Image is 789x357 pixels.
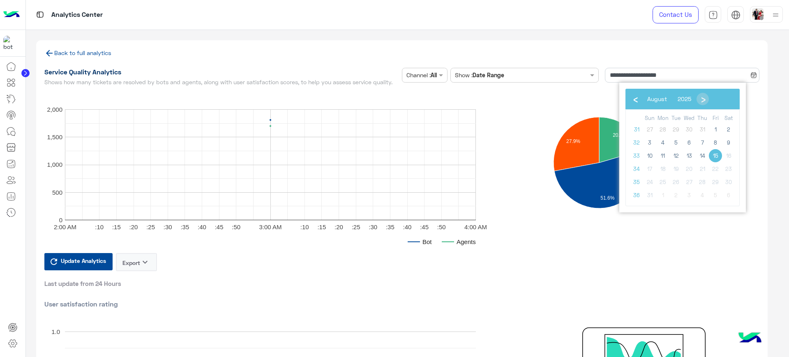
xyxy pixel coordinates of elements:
[163,223,172,230] text: :30
[669,123,683,136] span: 29
[731,10,741,20] img: tab
[705,6,721,23] a: tab
[630,93,642,105] button: ‹
[198,223,206,230] text: :40
[630,136,643,149] span: 32
[709,149,722,162] span: 15
[697,93,709,105] button: ›
[619,83,746,212] bs-daterangepicker-container: calendar
[722,114,735,123] th: weekday
[457,238,476,245] text: Agents
[683,149,696,162] span: 13
[3,36,18,51] img: 1403182699927242
[653,6,699,23] a: Contact Us
[630,189,643,202] span: 36
[140,257,150,267] i: keyboard_arrow_down
[683,123,696,136] span: 30
[35,9,45,20] img: tab
[437,223,445,230] text: :50
[232,223,240,230] text: :50
[369,223,377,230] text: :30
[47,134,62,140] text: 1,500
[696,114,709,123] th: weekday
[672,93,697,105] button: 2025
[752,8,764,20] img: userImage
[629,92,641,105] span: ‹
[44,49,111,56] a: Back to full analytics
[709,136,722,149] span: 8
[44,68,399,76] h1: Service Quality Analytics
[678,95,691,102] span: 2025
[669,114,683,123] th: weekday
[656,123,669,136] span: 28
[44,300,759,308] h2: User satisfaction rating
[709,114,722,123] th: weekday
[601,195,615,200] text: 51.6%
[95,223,104,230] text: :10
[59,216,62,223] text: 0
[656,136,669,149] span: 4
[630,123,643,136] span: 31
[59,255,108,266] span: Update Analytics
[696,123,709,136] span: 31
[566,138,580,144] text: 27.9%
[180,223,189,230] text: :35
[259,223,281,230] text: 3:00 AM
[44,79,399,85] h5: Shows how many tickets are resolved by bots and agents, along with user satisfaction scores, to h...
[656,149,669,162] span: 11
[51,9,103,21] p: Analytics Center
[3,6,20,23] img: Logo
[146,223,155,230] text: :25
[709,123,722,136] span: 1
[708,10,718,20] img: tab
[116,253,157,271] button: Exportkeyboard_arrow_down
[464,223,487,230] text: 4:00 AM
[696,136,709,149] span: 7
[129,223,138,230] text: :20
[44,89,529,253] svg: A chart.
[53,223,76,230] text: 2:00 AM
[385,223,394,230] text: :35
[736,324,764,353] img: hulul-logo.png
[643,136,656,149] span: 3
[630,175,643,189] span: 35
[112,223,120,230] text: :15
[613,132,627,138] text: 20.5%
[630,94,709,101] bs-datepicker-navigation-view: ​ ​ ​
[647,95,667,102] span: August
[643,114,656,123] th: weekday
[420,223,429,230] text: :45
[656,114,669,123] th: weekday
[643,123,656,136] span: 27
[300,223,309,230] text: :10
[697,92,709,105] span: ›
[683,136,696,149] span: 6
[683,114,696,123] th: weekday
[642,93,672,105] button: August
[52,189,62,196] text: 500
[47,106,62,113] text: 2,000
[403,223,411,230] text: :40
[351,223,360,230] text: :25
[335,223,343,230] text: :20
[317,223,326,230] text: :15
[215,223,223,230] text: :45
[422,238,432,245] text: Bot
[630,162,643,175] span: 34
[771,10,781,20] img: profile
[44,253,113,270] button: Update Analytics
[696,149,709,162] span: 14
[669,136,683,149] span: 5
[47,161,62,168] text: 1,000
[51,328,60,335] text: 1.0
[643,149,656,162] span: 10
[669,149,683,162] span: 12
[523,89,745,237] svg: A chart.
[630,149,643,162] span: 33
[44,279,121,288] span: Last update from 24 Hours
[722,123,735,136] span: 2
[722,136,735,149] span: 9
